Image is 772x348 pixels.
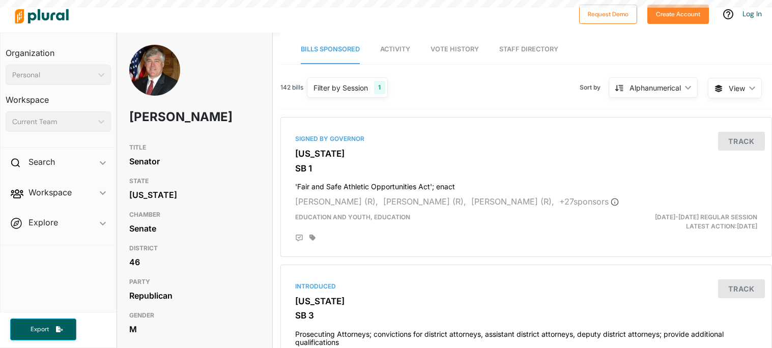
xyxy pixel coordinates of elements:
div: Add Position Statement [295,234,303,242]
span: Education and Youth, Education [295,213,410,221]
h4: 'Fair and Safe Athletic Opportunities Act'; enact [295,178,757,191]
span: Sort by [580,83,609,92]
div: Filter by Session [313,82,368,93]
div: 46 [129,254,260,270]
h3: PARTY [129,276,260,288]
span: [PERSON_NAME] (R), [471,196,554,207]
span: View [729,83,745,94]
button: Track [718,132,765,151]
h3: Organization [6,38,111,61]
span: Activity [380,45,410,53]
div: Personal [12,70,94,80]
button: Track [718,279,765,298]
span: Export [23,325,56,334]
h3: SB 1 [295,163,757,173]
h3: SB 3 [295,310,757,321]
div: Signed by Governor [295,134,757,143]
button: Create Account [647,5,709,24]
a: Vote History [431,35,479,64]
h3: [US_STATE] [295,296,757,306]
a: Log In [742,9,762,18]
h3: GENDER [129,309,260,322]
button: Export [10,318,76,340]
h3: STATE [129,175,260,187]
img: Headshot of Bill Cowsert [129,45,180,110]
div: [US_STATE] [129,187,260,202]
h1: [PERSON_NAME] [129,102,208,132]
h3: [US_STATE] [295,149,757,159]
span: 142 bills [280,83,303,92]
div: Current Team [12,117,94,127]
span: + 27 sponsor s [559,196,619,207]
h2: Search [28,156,55,167]
div: Introduced [295,282,757,291]
span: [PERSON_NAME] (R), [295,196,378,207]
h4: Prosecuting Attorneys; convictions for district attorneys, assistant district attorneys, deputy d... [295,325,757,347]
a: Bills Sponsored [301,35,360,64]
span: Vote History [431,45,479,53]
h3: CHAMBER [129,209,260,221]
div: Senator [129,154,260,169]
div: 1 [374,81,385,94]
span: Bills Sponsored [301,45,360,53]
span: [PERSON_NAME] (R), [383,196,466,207]
span: [DATE]-[DATE] Regular Session [655,213,757,221]
div: Alphanumerical [630,82,681,93]
h3: DISTRICT [129,242,260,254]
div: Latest Action: [DATE] [606,213,765,231]
a: Request Demo [579,8,637,19]
div: Republican [129,288,260,303]
button: Request Demo [579,5,637,24]
div: Add tags [309,234,316,241]
div: M [129,322,260,337]
div: Senate [129,221,260,236]
a: Create Account [647,8,709,19]
a: Staff Directory [499,35,558,64]
h3: Workspace [6,85,111,107]
a: Activity [380,35,410,64]
h3: TITLE [129,141,260,154]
